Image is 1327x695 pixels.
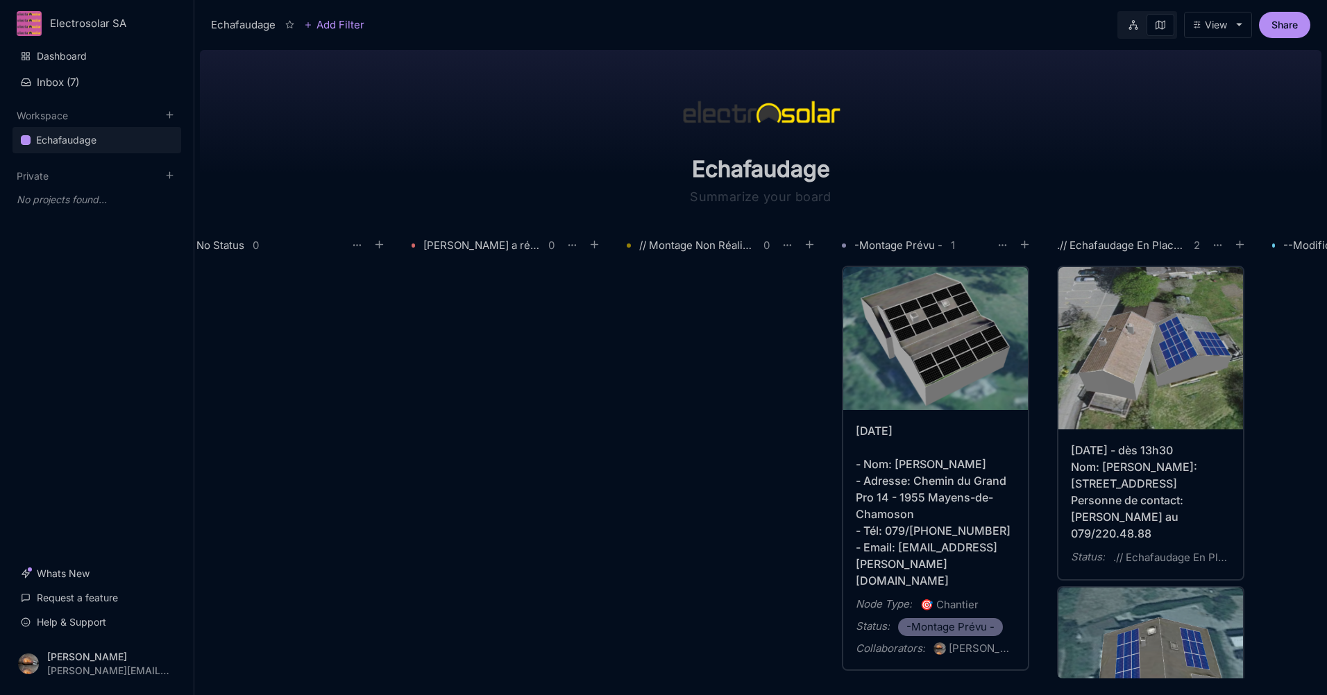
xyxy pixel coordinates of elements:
div: View [1205,19,1227,31]
div: [PERSON_NAME] a réaliser0 [412,236,605,255]
div: No projects found... [12,187,181,212]
div: Private [12,183,181,216]
button: [PERSON_NAME][PERSON_NAME][EMAIL_ADDRESS][PERSON_NAME][DOMAIN_NAME] [12,643,181,684]
button: Private [17,170,49,182]
div: [PERSON_NAME][EMAIL_ADDRESS][PERSON_NAME][DOMAIN_NAME] [47,665,169,676]
button: View [1184,12,1252,38]
div: [DATE] - Nom: [PERSON_NAME] - Adresse: Chemin du Grand Pro 14 - 1955 Mayens-de-Chamoson - Tél: 07... [856,422,1015,589]
a: Echafaudage [12,127,181,153]
button: Inbox (7) [12,70,181,94]
div: Status : [856,618,890,635]
div: // Montage Non Réalisé\\0 [627,236,820,255]
img: stacked cover [843,267,1028,410]
a: Help & Support [12,609,181,635]
div: .// Echafaudage En Place \\.2 [1057,236,1250,255]
div: Echafaudage [12,127,181,154]
a: Whats New [12,560,181,587]
div: 1 [951,241,955,250]
div: No Status [196,237,244,254]
div: Echafaudage [211,17,276,33]
img: stacked cover [1058,267,1243,429]
div: Collaborators : [856,640,925,657]
div: [PERSON_NAME] a réaliser [423,237,539,254]
span: .// Echafaudage En Place \\. [1113,549,1228,566]
div: -Montage Prévu -1 [842,236,1035,255]
div: Workspace [12,123,181,159]
div: Node Type : [856,596,912,612]
button: Add Filter [304,17,364,33]
div: [PERSON_NAME] [949,640,1015,657]
div: Status : [1071,549,1105,565]
a: stacked cover[DATE] - dès 13h30 Nom: [PERSON_NAME]: [STREET_ADDRESS] Personne de contact: [PERSON... [1057,266,1244,581]
a: stacked cover[DATE] - Nom: [PERSON_NAME] - Adresse: Chemin du Grand Pro 14 - 1955 Mayens-de-Chamo... [842,266,1029,671]
div: .// Echafaudage En Place \\. [1057,237,1185,254]
span: Add Filter [312,17,364,33]
span: -Montage Prévu - [906,619,995,635]
img: icon [677,89,844,139]
div: -Montage Prévu - [854,237,943,254]
button: Workspace [17,110,68,121]
button: Electrosolar SA [17,11,177,36]
div: 2 [1194,241,1200,250]
a: Request a feature [12,585,181,611]
div: 0 [763,241,770,250]
a: Dashboard [12,43,181,69]
div: 0 [548,241,555,250]
span: Chantier [920,597,979,613]
div: 0 [253,241,259,250]
div: [PERSON_NAME] [47,651,169,662]
div: Echafaudage [36,132,96,148]
i: 🎯 [920,598,936,611]
div: // Montage Non Réalisé\\ [639,237,755,254]
div: Electrosolar SA [50,17,155,30]
div: [DATE] - dès 13h30 Nom: [PERSON_NAME]: [STREET_ADDRESS] Personne de contact: [PERSON_NAME] au 079... [1071,442,1231,542]
button: Share [1259,12,1310,38]
div: No Status0 [196,236,389,255]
